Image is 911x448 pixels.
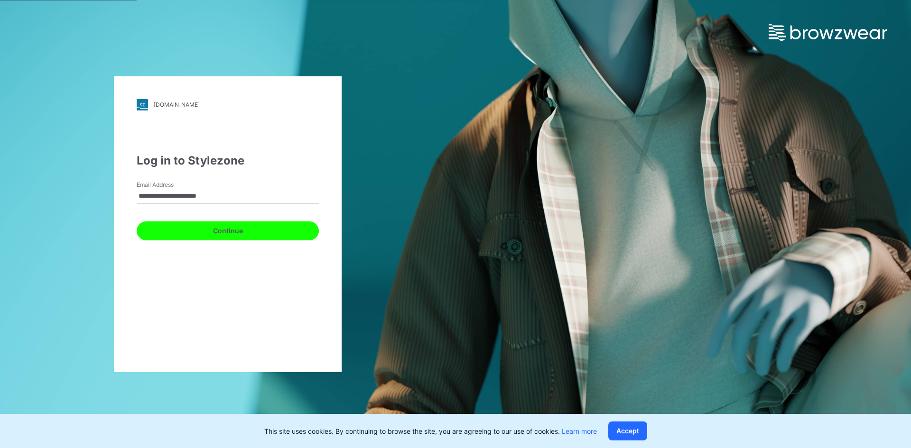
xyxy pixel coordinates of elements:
[154,101,200,108] div: [DOMAIN_NAME]
[264,426,597,436] p: This site uses cookies. By continuing to browse the site, you are agreeing to our use of cookies.
[137,221,319,240] button: Continue
[137,152,319,169] div: Log in to Stylezone
[562,427,597,435] a: Learn more
[137,99,319,110] a: [DOMAIN_NAME]
[608,421,647,440] button: Accept
[137,99,148,110] img: stylezone-logo.562084cfcfab977791bfbf7441f1a819.svg
[769,24,887,41] img: browzwear-logo.e42bd6dac1945053ebaf764b6aa21510.svg
[137,181,203,189] label: Email Address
